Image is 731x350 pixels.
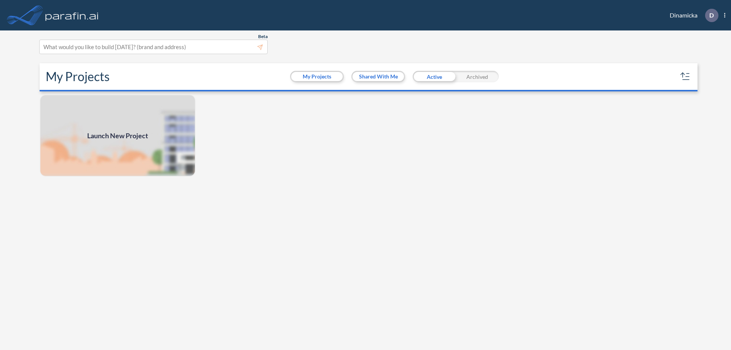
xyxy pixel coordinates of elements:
[413,71,456,82] div: Active
[40,94,196,177] img: add
[46,69,110,84] h2: My Projects
[658,9,725,22] div: Dinamicka
[44,8,100,23] img: logo
[679,70,691,83] button: sort
[456,71,499,82] div: Archived
[291,72,343,81] button: My Projects
[353,72,404,81] button: Shared With Me
[258,34,268,40] span: Beta
[709,12,714,19] p: D
[40,94,196,177] a: Launch New Project
[87,131,148,141] span: Launch New Project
